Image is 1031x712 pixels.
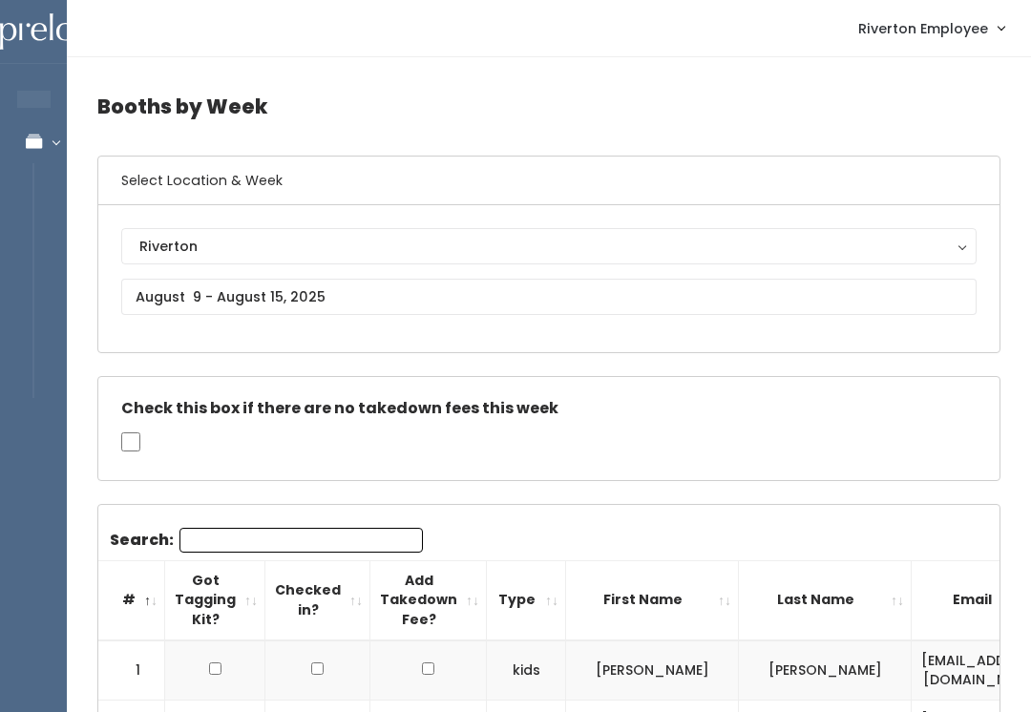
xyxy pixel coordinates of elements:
[839,8,1023,49] a: Riverton Employee
[179,528,423,553] input: Search:
[121,228,977,264] button: Riverton
[487,640,566,701] td: kids
[139,236,958,257] div: Riverton
[121,400,977,417] h5: Check this box if there are no takedown fees this week
[97,80,1000,133] h4: Booths by Week
[165,560,265,639] th: Got Tagging Kit?: activate to sort column ascending
[121,279,977,315] input: August 9 - August 15, 2025
[487,560,566,639] th: Type: activate to sort column ascending
[566,640,739,701] td: [PERSON_NAME]
[98,157,999,205] h6: Select Location & Week
[98,640,165,701] td: 1
[370,560,487,639] th: Add Takedown Fee?: activate to sort column ascending
[98,560,165,639] th: #: activate to sort column descending
[110,528,423,553] label: Search:
[566,560,739,639] th: First Name: activate to sort column ascending
[739,560,912,639] th: Last Name: activate to sort column ascending
[858,18,988,39] span: Riverton Employee
[739,640,912,701] td: [PERSON_NAME]
[265,560,370,639] th: Checked in?: activate to sort column ascending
